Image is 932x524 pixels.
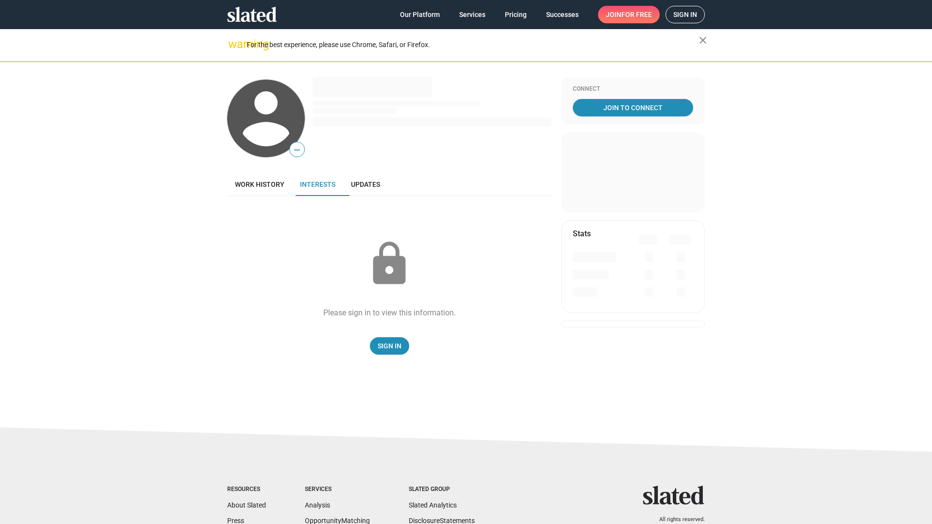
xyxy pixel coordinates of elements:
[370,337,409,355] a: Sign In
[305,501,330,509] a: Analysis
[290,144,304,156] span: —
[575,99,691,116] span: Join To Connect
[621,6,652,23] span: for free
[573,85,693,93] div: Connect
[606,6,652,23] span: Join
[697,34,709,46] mat-icon: close
[300,180,335,188] span: Interests
[459,6,485,23] span: Services
[365,240,414,288] mat-icon: lock
[666,6,705,23] a: Sign in
[538,6,586,23] a: Successes
[546,6,579,23] span: Successes
[292,173,343,196] a: Interests
[409,501,457,509] a: Slated Analytics
[228,38,240,50] mat-icon: warning
[451,6,493,23] a: Services
[343,173,388,196] a: Updates
[409,486,475,493] div: Slated Group
[505,6,527,23] span: Pricing
[227,173,292,196] a: Work history
[351,180,380,188] span: Updates
[497,6,534,23] a: Pricing
[673,6,697,23] span: Sign in
[573,229,591,239] mat-card-title: Stats
[598,6,660,23] a: Joinfor free
[235,180,284,188] span: Work history
[227,501,266,509] a: About Slated
[305,486,370,493] div: Services
[573,99,693,116] a: Join To Connect
[378,337,401,355] span: Sign In
[400,6,440,23] span: Our Platform
[323,308,456,318] div: Please sign in to view this information.
[227,486,266,493] div: Resources
[247,38,699,51] div: For the best experience, please use Chrome, Safari, or Firefox.
[392,6,448,23] a: Our Platform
